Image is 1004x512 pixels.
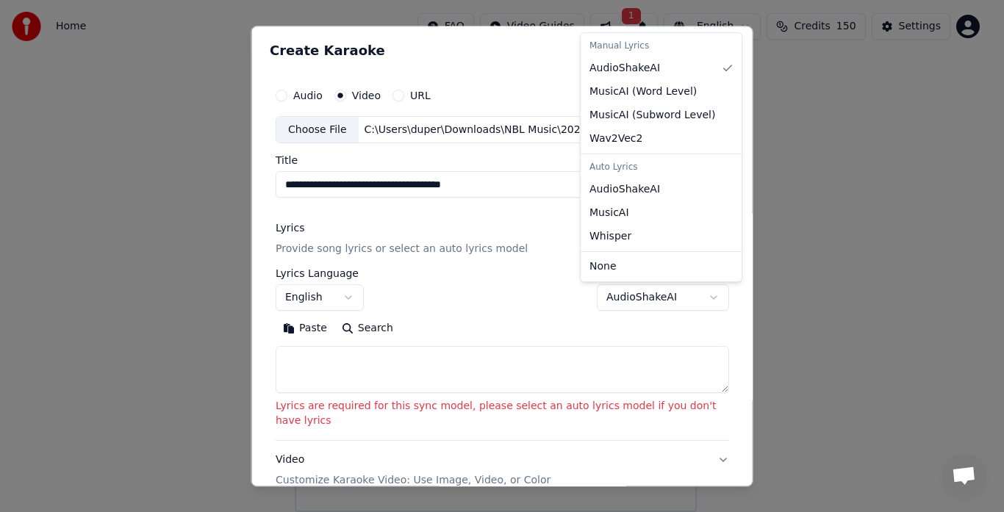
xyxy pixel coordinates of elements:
div: Manual Lyrics [584,36,739,57]
span: AudioShakeAI [589,182,660,197]
span: MusicAI ( Subword Level ) [589,108,715,123]
span: None [589,259,617,274]
span: Wav2Vec2 [589,131,642,146]
span: MusicAI [589,206,629,220]
div: Auto Lyrics [584,157,739,178]
span: MusicAI ( Word Level ) [589,84,697,99]
span: AudioShakeAI [589,61,660,76]
span: Whisper [589,229,631,244]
